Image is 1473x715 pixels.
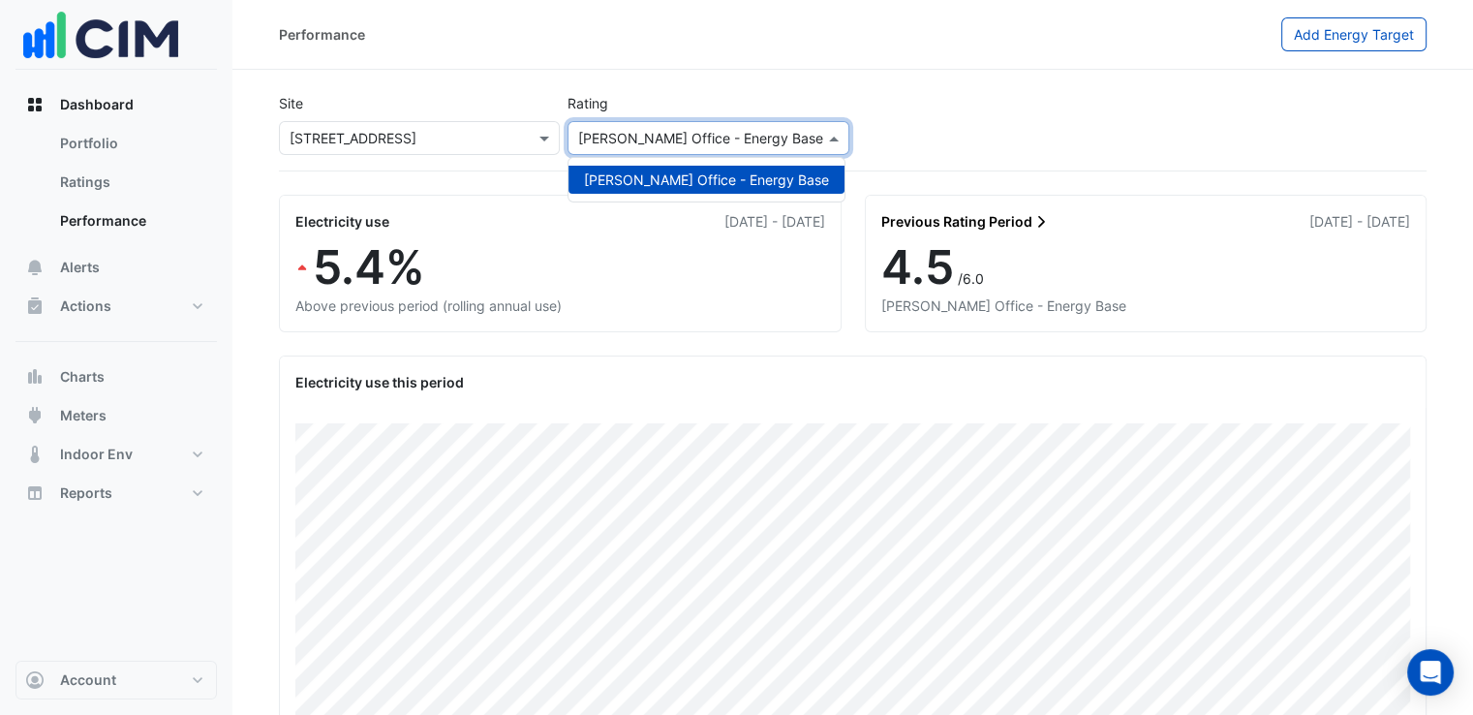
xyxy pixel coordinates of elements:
div: Open Intercom Messenger [1407,649,1454,696]
button: Meters [15,396,217,435]
span: Charts [60,367,105,387]
app-icon: Indoor Env [25,445,45,464]
ng-dropdown-panel: Options list [568,157,845,202]
label: Site [279,93,303,113]
a: Portfolio [45,124,217,163]
span: 5.4% [313,239,425,295]
app-icon: Meters [25,406,45,425]
span: Add Energy Target [1294,26,1414,43]
span: Dashboard [60,95,134,114]
span: Meters [60,406,107,425]
span: Actions [60,296,111,316]
button: Add Energy Target [1281,17,1427,51]
div: Dashboard [15,124,217,248]
label: Rating [568,93,608,113]
button: Dashboard [15,85,217,124]
a: Previous Rating Period [881,211,1050,232]
a: Performance [45,202,217,240]
div: Above previous period (rolling annual use) [295,295,825,316]
app-icon: Charts [25,367,45,387]
span: /6.0 [958,270,984,287]
div: Electricity use [295,211,389,232]
div: [DATE] - [DATE] [1309,211,1410,232]
a: Ratings [45,163,217,202]
app-icon: Actions [25,296,45,316]
app-icon: Reports [25,483,45,503]
span: 4.5 [881,238,954,295]
div: Electricity use this period [295,372,1410,392]
div: [PERSON_NAME] Office - Energy Base [881,295,1411,316]
div: [DATE] - [DATE] [724,211,825,232]
span: Account [60,670,116,690]
button: Alerts [15,248,217,287]
app-icon: Dashboard [25,95,45,114]
button: Reports [15,474,217,513]
img: Company Logo [23,1,178,69]
span: Indoor Env [60,445,133,464]
div: [PERSON_NAME] Office - Energy Base [584,170,829,190]
span: Alerts [60,258,100,277]
span: Reports [60,483,112,503]
div: Performance [279,24,365,45]
app-icon: Alerts [25,258,45,277]
button: Indoor Env [15,435,217,474]
button: Account [15,661,217,699]
button: Charts [15,357,217,396]
button: Actions [15,287,217,326]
